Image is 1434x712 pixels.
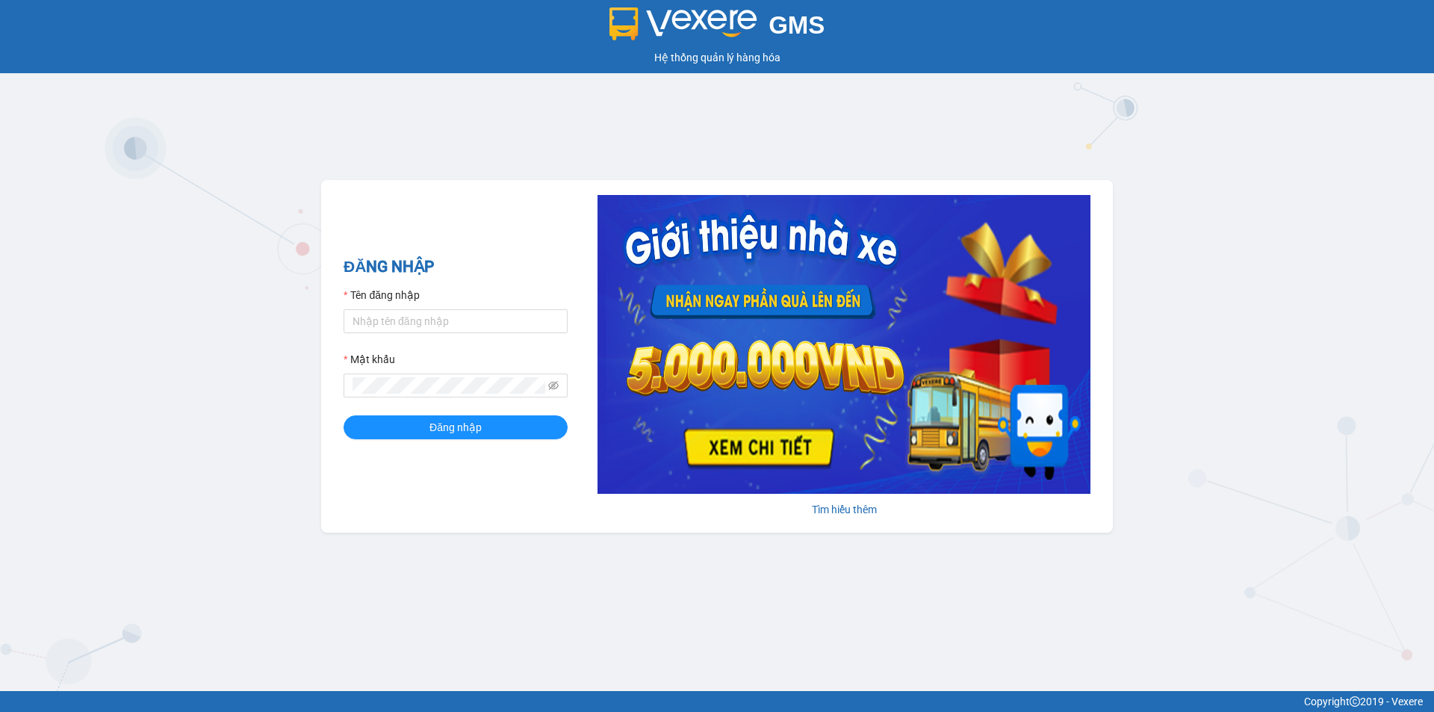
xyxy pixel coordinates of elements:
div: Hệ thống quản lý hàng hóa [4,49,1430,66]
label: Tên đăng nhập [344,287,420,303]
input: Mật khẩu [353,377,545,394]
img: banner-0 [597,195,1090,494]
a: GMS [609,22,825,34]
img: logo 2 [609,7,757,40]
div: Tìm hiểu thêm [597,501,1090,518]
div: Copyright 2019 - Vexere [11,693,1423,710]
span: copyright [1350,696,1360,707]
h2: ĐĂNG NHẬP [344,255,568,279]
span: Đăng nhập [429,419,482,436]
span: GMS [769,11,825,39]
span: eye-invisible [548,380,559,391]
input: Tên đăng nhập [344,309,568,333]
label: Mật khẩu [344,351,395,368]
button: Đăng nhập [344,415,568,439]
